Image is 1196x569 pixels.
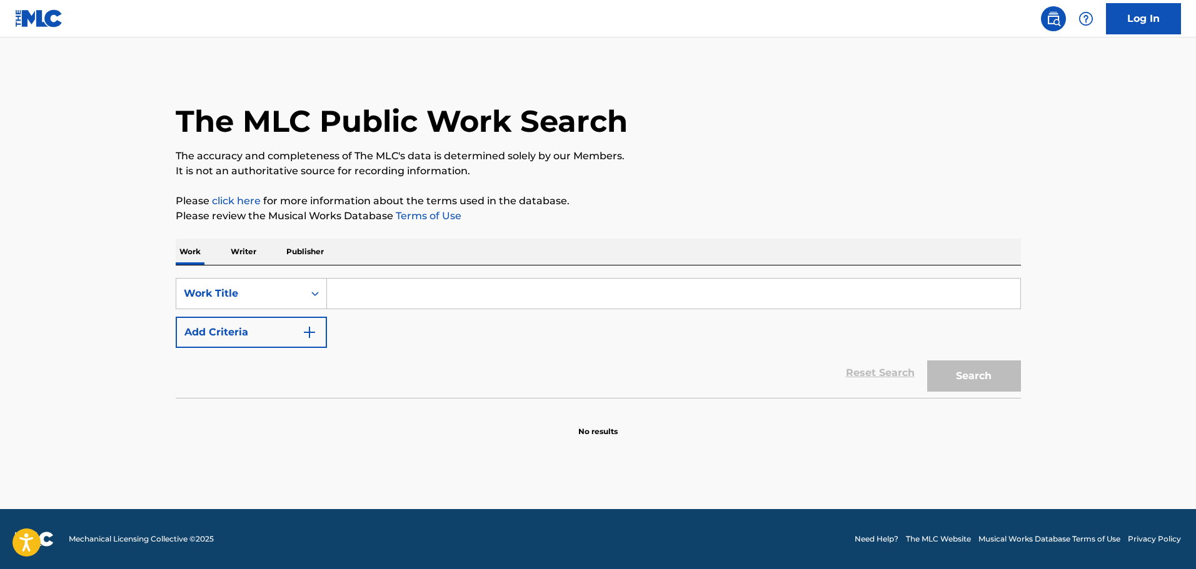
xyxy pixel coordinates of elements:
[176,194,1021,209] p: Please for more information about the terms used in the database.
[227,239,260,265] p: Writer
[302,325,317,340] img: 9d2ae6d4665cec9f34b9.svg
[15,532,54,547] img: logo
[176,164,1021,179] p: It is not an authoritative source for recording information.
[1073,6,1098,31] div: Help
[1078,11,1093,26] img: help
[184,286,296,301] div: Work Title
[906,533,971,545] a: The MLC Website
[15,9,63,27] img: MLC Logo
[283,239,328,265] p: Publisher
[176,149,1021,164] p: The accuracy and completeness of The MLC's data is determined solely by our Members.
[176,317,327,348] button: Add Criteria
[978,533,1120,545] a: Musical Works Database Terms of Use
[578,411,618,437] p: No results
[69,533,214,545] span: Mechanical Licensing Collective © 2025
[212,195,261,207] a: click here
[176,239,204,265] p: Work
[176,209,1021,224] p: Please review the Musical Works Database
[1128,533,1181,545] a: Privacy Policy
[855,533,898,545] a: Need Help?
[1046,11,1061,26] img: search
[176,102,628,140] h1: The MLC Public Work Search
[1133,509,1196,569] iframe: Chat Widget
[393,210,461,222] a: Terms of Use
[1106,3,1181,34] a: Log In
[1041,6,1066,31] a: Public Search
[176,278,1021,398] form: Search Form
